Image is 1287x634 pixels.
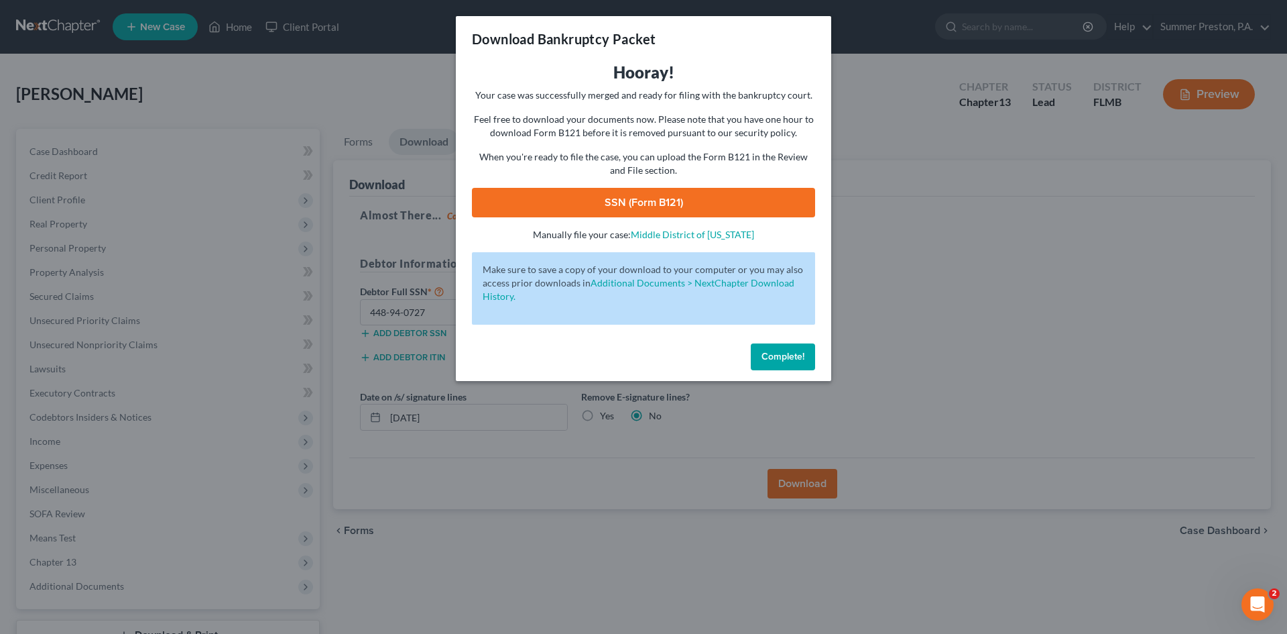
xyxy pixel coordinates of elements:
span: Complete! [761,351,804,362]
a: SSN (Form B121) [472,188,815,217]
span: 2 [1269,588,1280,599]
p: Make sure to save a copy of your download to your computer or you may also access prior downloads in [483,263,804,303]
p: When you're ready to file the case, you can upload the Form B121 in the Review and File section. [472,150,815,177]
p: Feel free to download your documents now. Please note that you have one hour to download Form B12... [472,113,815,140]
iframe: Intercom live chat [1241,588,1274,621]
h3: Hooray! [472,62,815,83]
a: Additional Documents > NextChapter Download History. [483,277,794,302]
h3: Download Bankruptcy Packet [472,30,656,48]
p: Your case was successfully merged and ready for filing with the bankruptcy court. [472,89,815,102]
a: Middle District of [US_STATE] [631,229,754,240]
button: Complete! [751,344,815,370]
p: Manually file your case: [472,228,815,242]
